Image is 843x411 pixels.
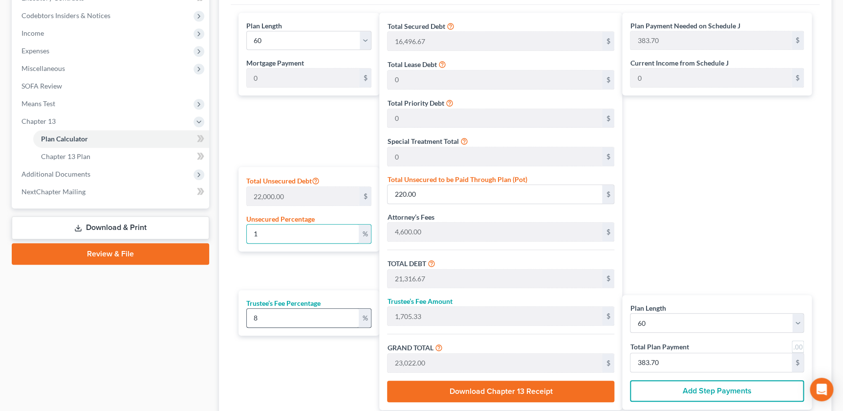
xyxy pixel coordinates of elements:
[387,296,452,306] label: Trustee’s Fee Amount
[14,77,209,95] a: SOFA Review
[630,303,666,313] label: Plan Length
[630,21,740,31] label: Plan Payment Needed on Schedule J
[22,187,86,196] span: NextChapter Mailing
[602,32,614,50] div: $
[602,147,614,166] div: $
[792,353,803,372] div: $
[602,354,614,372] div: $
[359,187,371,205] div: $
[602,270,614,288] div: $
[246,58,304,68] label: Mortgage Payment
[388,354,602,372] input: 0.00
[792,68,803,87] div: $
[246,175,320,186] label: Total Unsecured Debt
[12,243,209,265] a: Review & File
[22,117,56,125] span: Chapter 13
[12,216,209,239] a: Download & Print
[247,309,359,327] input: 0.00
[388,32,602,50] input: 0.00
[630,68,792,87] input: 0.00
[22,11,110,20] span: Codebtors Insiders & Notices
[33,148,209,165] a: Chapter 13 Plan
[387,136,458,146] label: Special Treatment Total
[359,225,371,243] div: %
[22,29,44,37] span: Income
[387,98,444,108] label: Total Priority Debt
[359,309,371,327] div: %
[22,82,62,90] span: SOFA Review
[630,31,792,50] input: 0.00
[22,46,49,55] span: Expenses
[388,147,602,166] input: 0.00
[630,380,804,402] button: Add Step Payments
[810,378,833,401] div: Open Intercom Messenger
[387,59,436,69] label: Total Lease Debt
[387,212,434,222] label: Attorney’s Fees
[33,130,209,148] a: Plan Calculator
[602,109,614,128] div: $
[630,342,689,352] label: Total Plan Payment
[22,170,90,178] span: Additional Documents
[246,298,321,308] label: Trustee’s Fee Percentage
[246,214,315,224] label: Unsecured Percentage
[387,381,614,402] button: Download Chapter 13 Receipt
[792,341,804,353] a: Round to nearest dollar
[388,307,602,325] input: 0.00
[22,64,65,72] span: Miscellaneous
[630,58,728,68] label: Current Income from Schedule J
[388,270,602,288] input: 0.00
[22,99,55,108] span: Means Test
[602,307,614,325] div: $
[14,183,209,201] a: NextChapter Mailing
[388,109,602,128] input: 0.00
[602,223,614,241] div: $
[387,342,433,353] label: GRAND TOTAL
[247,187,359,205] input: 0.00
[387,21,445,31] label: Total Secured Debt
[41,152,90,160] span: Chapter 13 Plan
[602,70,614,89] div: $
[359,68,371,87] div: $
[247,225,359,243] input: 0.00
[387,258,426,269] label: TOTAL DEBT
[792,31,803,50] div: $
[602,185,614,204] div: $
[387,174,527,184] label: Total Unsecured to be Paid Through Plan (Pot)
[246,21,282,31] label: Plan Length
[41,135,88,143] span: Plan Calculator
[388,223,602,241] input: 0.00
[247,68,359,87] input: 0.00
[630,353,792,372] input: 0.00
[388,70,602,89] input: 0.00
[388,185,602,204] input: 0.00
